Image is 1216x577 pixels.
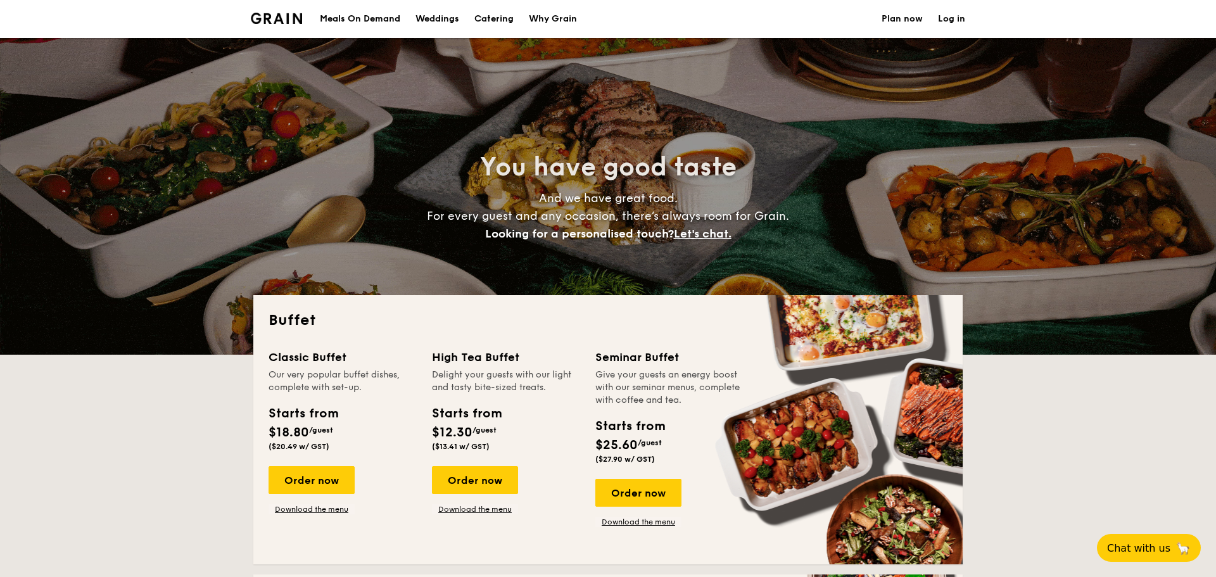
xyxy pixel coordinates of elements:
[269,504,355,514] a: Download the menu
[269,466,355,494] div: Order now
[432,425,472,440] span: $12.30
[432,404,501,423] div: Starts from
[269,348,417,366] div: Classic Buffet
[595,517,681,527] a: Download the menu
[595,438,638,453] span: $25.60
[1175,541,1191,555] span: 🦙
[432,504,518,514] a: Download the menu
[595,417,664,436] div: Starts from
[1097,534,1201,562] button: Chat with us🦙
[269,404,338,423] div: Starts from
[432,442,490,451] span: ($13.41 w/ GST)
[309,426,333,434] span: /guest
[674,227,731,241] span: Let's chat.
[595,455,655,464] span: ($27.90 w/ GST)
[1107,542,1170,554] span: Chat with us
[595,479,681,507] div: Order now
[432,369,580,394] div: Delight your guests with our light and tasty bite-sized treats.
[269,369,417,394] div: Our very popular buffet dishes, complete with set-up.
[595,348,744,366] div: Seminar Buffet
[269,310,947,331] h2: Buffet
[432,466,518,494] div: Order now
[251,13,302,24] img: Grain
[251,13,302,24] a: Logotype
[472,426,497,434] span: /guest
[432,348,580,366] div: High Tea Buffet
[638,438,662,447] span: /guest
[269,425,309,440] span: $18.80
[269,442,329,451] span: ($20.49 w/ GST)
[595,369,744,407] div: Give your guests an energy boost with our seminar menus, complete with coffee and tea.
